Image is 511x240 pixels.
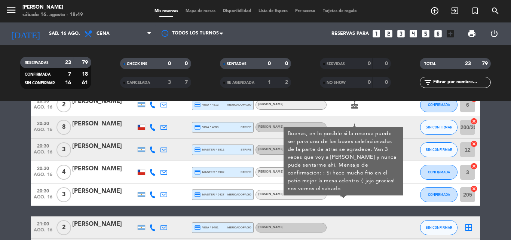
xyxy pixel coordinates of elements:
span: [PERSON_NAME] [258,103,283,106]
strong: 0 [268,61,271,66]
strong: 7 [68,72,71,77]
span: ago. 16 [34,172,52,181]
span: 4 [56,165,71,180]
span: ago. 16 [34,150,52,158]
span: CONFIRMADA [428,103,450,107]
i: looks_two [384,29,394,39]
strong: 1 [268,80,271,85]
i: cancel [470,185,478,192]
span: master * 9812 [194,146,224,153]
span: mercadopago [227,102,251,107]
span: 3 [56,187,71,202]
i: cancel [470,140,478,148]
button: CONFIRMADA [420,165,458,180]
span: ago. 16 [34,105,52,113]
input: Filtrar por nombre... [432,78,490,86]
i: looks_6 [433,29,443,39]
strong: 23 [65,60,71,65]
span: SENTADAS [227,62,247,66]
strong: 18 [82,72,89,77]
i: credit_card [194,169,201,176]
i: add_circle_outline [430,6,439,15]
span: SIN CONFIRMAR [426,125,452,129]
span: visa * 9481 [194,224,218,231]
span: RE AGENDADA [227,81,254,85]
span: SIN CONFIRMAR [426,148,452,152]
div: [PERSON_NAME] [22,4,83,11]
div: Buenas, en lo posible si la reserva puede ser para uno de los boxes calefacionados de la parte de... [288,130,400,193]
strong: 0 [385,61,389,66]
span: 20:30 [34,141,52,150]
i: turned_in_not [471,6,480,15]
div: [PERSON_NAME] [72,119,136,129]
span: Disponibilidad [219,9,255,13]
span: 20:30 [34,164,52,172]
div: LOG OUT [483,22,505,45]
strong: 0 [168,61,171,66]
strong: 0 [368,80,371,85]
i: credit_card [194,101,201,108]
span: CONFIRMADA [428,192,450,197]
span: CONFIRMADA [25,73,51,76]
span: Reservas para [331,31,369,36]
i: credit_card [194,124,201,131]
strong: 0 [385,80,389,85]
span: stripe [241,147,251,152]
span: 21:00 [34,219,52,228]
i: exit_to_app [450,6,459,15]
i: looks_4 [409,29,418,39]
span: 20:30 [34,119,52,127]
span: CHECK INS [127,62,147,66]
span: Tarjetas de regalo [319,9,361,13]
span: ago. 16 [34,228,52,236]
span: 3 [56,142,71,157]
span: TOTAL [424,62,436,66]
i: filter_list [423,78,432,87]
i: border_all [464,223,473,232]
span: ago. 16 [34,195,52,203]
i: looks_5 [421,29,431,39]
i: looks_3 [396,29,406,39]
span: Lista de Espera [255,9,291,13]
span: CONFIRMADA [428,170,450,174]
strong: 23 [465,61,471,66]
strong: 0 [285,61,290,66]
span: 20:30 [34,186,52,195]
strong: 79 [482,61,489,66]
span: [PERSON_NAME] [258,125,283,128]
span: 8 [56,120,71,135]
span: stripe [241,125,251,130]
i: looks_one [371,29,381,39]
button: SIN CONFIRMAR [420,220,458,235]
i: menu [6,4,17,16]
span: Cena [97,31,110,36]
strong: 0 [368,61,371,66]
strong: 0 [185,61,189,66]
span: 2 [56,97,71,112]
span: [PERSON_NAME] [258,170,283,173]
span: CANCELADA [127,81,150,85]
i: credit_card [194,224,201,231]
span: stripe [241,170,251,174]
strong: 61 [82,80,89,85]
span: SERVIDAS [327,62,345,66]
span: SIN CONFIRMAR [25,81,55,85]
button: CONFIRMADA [420,187,458,202]
span: [PERSON_NAME] [258,226,283,229]
i: credit_card [194,191,201,198]
span: [PERSON_NAME] [258,148,283,151]
span: Mapa de mesas [182,9,219,13]
span: Mis reservas [151,9,182,13]
i: arrow_drop_down [70,29,79,38]
div: sábado 16. agosto - 18:49 [22,11,83,19]
i: cancel [470,162,478,170]
button: SIN CONFIRMAR [420,142,458,157]
i: add_box [446,29,455,39]
span: 2 [56,220,71,235]
strong: 3 [168,80,171,85]
i: credit_card [194,146,201,153]
i: airplanemode_active [350,123,359,132]
div: [PERSON_NAME] [72,219,136,229]
span: Pre-acceso [291,9,319,13]
i: search [491,6,500,15]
